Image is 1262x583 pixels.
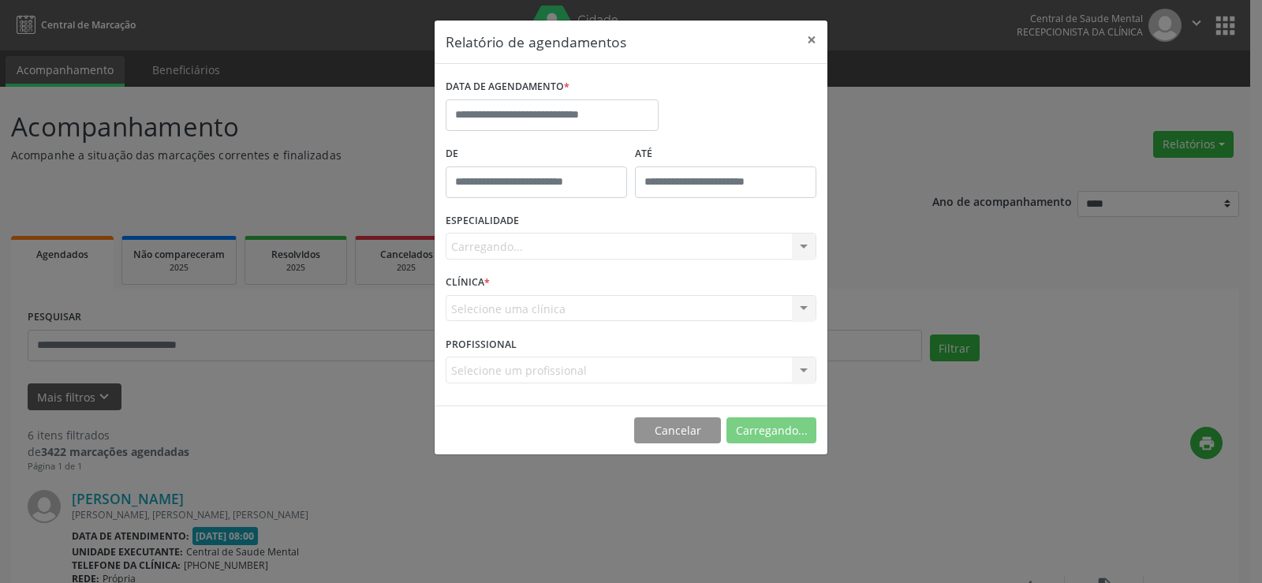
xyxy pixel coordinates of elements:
[635,142,816,166] label: ATÉ
[446,332,517,357] label: PROFISSIONAL
[446,75,569,99] label: DATA DE AGENDAMENTO
[796,21,827,59] button: Close
[634,417,721,444] button: Cancelar
[726,417,816,444] button: Carregando...
[446,209,519,234] label: ESPECIALIDADE
[446,32,626,52] h5: Relatório de agendamentos
[446,142,627,166] label: De
[446,271,490,295] label: CLÍNICA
